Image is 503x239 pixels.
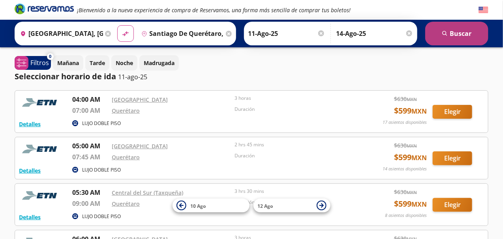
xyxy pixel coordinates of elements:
small: MXN [407,189,417,195]
button: Detalles [19,166,41,175]
a: Central del Sur (Taxqueña) [112,189,183,196]
img: RESERVAMOS [19,188,62,204]
a: [GEOGRAPHIC_DATA] [112,142,168,150]
p: 07:00 AM [72,106,108,115]
button: 10 Ago [173,199,250,213]
p: Filtros [30,58,49,67]
button: Tarde [85,55,109,71]
p: 05:30 AM [72,188,108,197]
button: Mañana [53,55,83,71]
a: Querétaro [112,200,140,207]
i: Brand Logo [15,3,74,15]
p: Mañana [57,59,79,67]
p: 11-ago-25 [118,72,147,82]
p: 8 asientos disponibles [385,212,427,219]
p: 17 asientos disponibles [383,119,427,126]
p: Madrugada [144,59,175,67]
span: $ 630 [394,95,417,103]
span: $ 630 [394,141,417,149]
input: Buscar Origen [17,24,103,43]
p: 14 asientos disponibles [383,166,427,172]
p: 04:00 AM [72,95,108,104]
img: RESERVAMOS [19,95,62,110]
span: $ 630 [394,188,417,196]
button: Buscar [425,22,488,45]
small: MXN [411,153,427,162]
button: Elegir [433,198,472,212]
button: Detalles [19,120,41,128]
button: 0Filtros [15,56,51,70]
span: $ 599 [394,105,427,117]
a: Querétaro [112,153,140,161]
input: Opcional [336,24,413,43]
a: Brand Logo [15,3,74,17]
p: Duración [235,152,354,159]
p: 07:45 AM [72,152,108,162]
em: ¡Bienvenido a la nueva experiencia de compra de Reservamos, una forma más sencilla de comprar tus... [77,6,351,14]
small: MXN [407,143,417,149]
p: 3 horas [235,95,354,102]
span: 10 Ago [190,203,206,209]
small: MXN [411,200,427,209]
a: [GEOGRAPHIC_DATA] [112,96,168,103]
input: Elegir Fecha [248,24,325,43]
span: 12 Ago [257,203,273,209]
a: Querétaro [112,107,140,114]
img: RESERVAMOS [19,141,62,157]
span: $ 599 [394,151,427,163]
span: 0 [49,53,52,60]
small: MXN [411,107,427,116]
small: MXN [407,96,417,102]
p: Duración [235,106,354,113]
button: Detalles [19,213,41,221]
p: LUJO DOBLE PISO [82,166,121,174]
p: 05:00 AM [72,141,108,151]
p: LUJO DOBLE PISO [82,120,121,127]
button: Noche [111,55,137,71]
button: Madrugada [139,55,179,71]
p: Noche [116,59,133,67]
p: 2 hrs 45 mins [235,141,354,148]
input: Buscar Destino [138,24,224,43]
p: 3 hrs 30 mins [235,188,354,195]
span: $ 599 [394,198,427,210]
p: Seleccionar horario de ida [15,71,116,82]
button: Elegir [433,151,472,165]
button: English [479,5,488,15]
button: Elegir [433,105,472,119]
p: Tarde [90,59,105,67]
p: LUJO DOBLE PISO [82,213,121,220]
p: 09:00 AM [72,199,108,208]
button: 12 Ago [253,199,330,213]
